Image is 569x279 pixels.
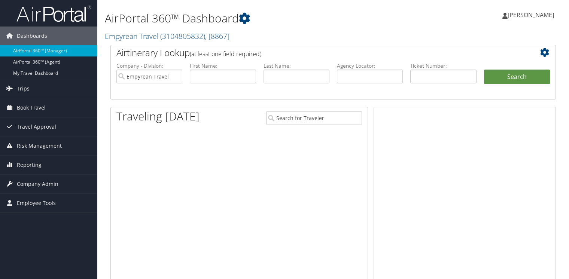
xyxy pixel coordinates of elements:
a: [PERSON_NAME] [502,4,562,26]
span: Reporting [17,156,42,174]
h2: Airtinerary Lookup [116,46,513,59]
span: Trips [17,79,30,98]
span: Travel Approval [17,117,56,136]
label: Agency Locator: [337,62,403,70]
label: Company - Division: [116,62,182,70]
span: (at least one field required) [190,50,261,58]
input: Search for Traveler [266,111,362,125]
span: Employee Tools [17,194,56,212]
img: airportal-logo.png [16,5,91,22]
span: Dashboards [17,27,47,45]
h1: Traveling [DATE] [116,108,200,124]
span: Risk Management [17,137,62,155]
span: , [ 8867 ] [205,31,229,41]
h1: AirPortal 360™ Dashboard [105,10,409,26]
label: Last Name: [264,62,329,70]
a: Empyrean Travel [105,31,229,41]
span: Company Admin [17,175,58,193]
span: ( 3104805832 ) [160,31,205,41]
span: Book Travel [17,98,46,117]
span: [PERSON_NAME] [508,11,554,19]
label: Ticket Number: [410,62,476,70]
button: Search [484,70,550,85]
label: First Name: [190,62,256,70]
